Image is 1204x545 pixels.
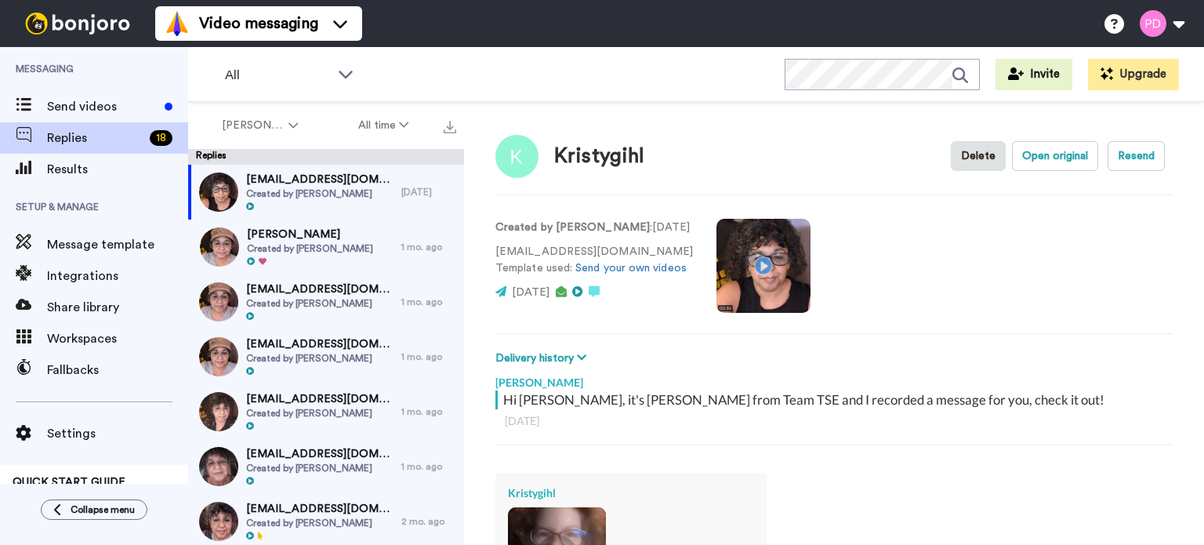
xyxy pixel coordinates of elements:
span: Video messaging [199,13,318,35]
span: Created by [PERSON_NAME] [246,352,393,365]
strong: Created by [PERSON_NAME] [495,222,650,233]
div: 18 [150,130,172,146]
span: Settings [47,424,188,443]
img: 6cafcf02-b60a-4505-a94a-ba3d3d93d020-thumb.jpg [199,392,238,431]
button: Delivery history [495,350,591,367]
span: [DATE] [512,287,549,298]
span: [EMAIL_ADDRESS][DOMAIN_NAME] [246,446,393,462]
img: 0528fc39-b6ee-410c-aa91-56ca3860ba89-thumb.jpg [199,337,238,376]
div: [DATE] [505,413,1163,429]
img: ef936154-c16c-4a6a-bac4-b581b83d3d5e-thumb.jpg [200,227,239,267]
img: d4695acf-e5bb-40f6-a370-2a144e15ae2c-thumb.jpg [199,447,238,486]
button: Export all results that match these filters now. [439,114,461,137]
a: [EMAIL_ADDRESS][DOMAIN_NAME]Created by [PERSON_NAME]1 mo. ago [188,329,464,384]
div: [DATE] [401,186,456,198]
button: [PERSON_NAME] [191,111,328,140]
button: Resend [1108,141,1165,171]
span: [EMAIL_ADDRESS][DOMAIN_NAME] [246,172,393,187]
img: 81a420bc-d8fd-4190-af60-9608e615af58-thumb.jpg [199,282,238,322]
div: 1 mo. ago [401,351,456,363]
img: b11b5afa-baa0-432f-bcf6-b829e1f90ab4-thumb.jpg [199,173,238,212]
img: bj-logo-header-white.svg [19,13,136,35]
div: Replies [188,149,464,165]
button: Delete [951,141,1006,171]
div: Hi [PERSON_NAME], it's [PERSON_NAME] from Team TSE and I recorded a message for you, check it out! [503,391,1169,409]
span: Message template [47,235,188,254]
img: export.svg [444,121,456,133]
img: vm-color.svg [165,11,190,36]
img: Image of Kristygihl [495,135,539,178]
span: Replies [47,129,143,147]
a: [EMAIL_ADDRESS][DOMAIN_NAME]Created by [PERSON_NAME]1 mo. ago [188,274,464,329]
button: All time [328,111,440,140]
button: Open original [1012,141,1098,171]
span: QUICK START GUIDE [13,477,125,488]
span: Results [47,160,188,179]
button: Collapse menu [41,500,147,520]
div: Kristygihl [554,145,644,168]
p: : [DATE] [495,220,693,236]
a: Send your own videos [575,263,687,274]
div: 1 mo. ago [401,405,456,418]
span: Workspaces [47,329,188,348]
div: [PERSON_NAME] [495,367,1173,391]
span: Created by [PERSON_NAME] [247,242,373,255]
span: [PERSON_NAME] [222,118,285,133]
div: 2 mo. ago [401,515,456,528]
span: [EMAIL_ADDRESS][DOMAIN_NAME] [246,391,393,407]
span: Created by [PERSON_NAME] [246,517,393,529]
a: [EMAIL_ADDRESS][DOMAIN_NAME]Created by [PERSON_NAME]1 mo. ago [188,384,464,439]
span: Created by [PERSON_NAME] [246,407,393,420]
span: Created by [PERSON_NAME] [246,297,393,310]
span: Created by [PERSON_NAME] [246,187,393,200]
span: All [225,66,330,85]
span: [EMAIL_ADDRESS][DOMAIN_NAME] [246,501,393,517]
span: Send videos [47,97,158,116]
button: Invite [995,59,1072,90]
button: Upgrade [1088,59,1179,90]
span: Fallbacks [47,361,188,380]
span: Share library [47,298,188,317]
div: 1 mo. ago [401,241,456,253]
div: Kristygihl [508,485,754,501]
span: Collapse menu [71,503,135,516]
span: [EMAIL_ADDRESS][DOMAIN_NAME] [246,282,393,297]
div: 1 mo. ago [401,460,456,473]
a: [EMAIL_ADDRESS][DOMAIN_NAME]Created by [PERSON_NAME][DATE] [188,165,464,220]
div: 1 mo. ago [401,296,456,308]
span: Created by [PERSON_NAME] [246,462,393,474]
img: e0bf3a6b-fa9e-4119-9d90-30f32df7c5fb-thumb.jpg [199,502,238,541]
span: [EMAIL_ADDRESS][DOMAIN_NAME] [246,336,393,352]
a: [PERSON_NAME]Created by [PERSON_NAME]1 mo. ago [188,220,464,274]
p: [EMAIL_ADDRESS][DOMAIN_NAME] Template used: [495,244,693,277]
span: Integrations [47,267,188,285]
a: [EMAIL_ADDRESS][DOMAIN_NAME]Created by [PERSON_NAME]1 mo. ago [188,439,464,494]
span: [PERSON_NAME] [247,227,373,242]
